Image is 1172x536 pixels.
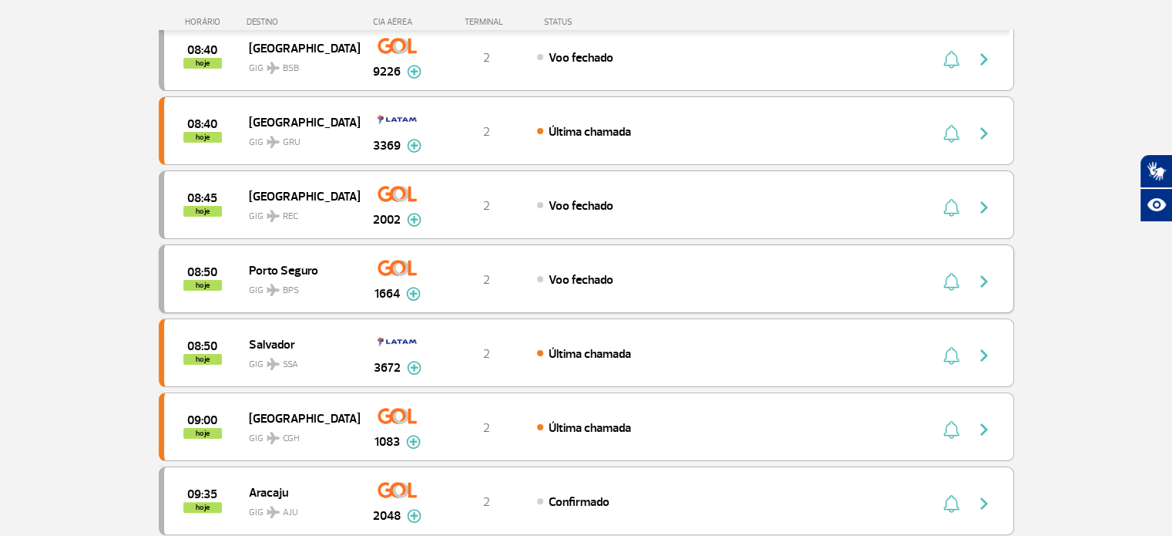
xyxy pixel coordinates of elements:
span: GIG [249,127,348,150]
span: hoje [183,280,222,291]
img: seta-direita-painel-voo.svg [975,420,993,439]
span: 3369 [373,137,401,155]
img: destiny_airplane.svg [267,136,280,148]
img: seta-direita-painel-voo.svg [975,346,993,365]
img: destiny_airplane.svg [267,506,280,518]
span: hoje [183,428,222,439]
img: mais-info-painel-voo.svg [406,435,421,449]
span: 2025-08-28 08:50:00 [187,341,217,352]
img: sino-painel-voo.svg [943,346,959,365]
span: [GEOGRAPHIC_DATA] [249,408,348,428]
span: 2025-08-28 08:40:00 [187,45,217,56]
span: 2025-08-28 09:00:00 [187,415,217,426]
span: Porto Seguro [249,260,348,280]
span: GIG [249,423,348,446]
span: 2025-08-28 08:50:00 [187,267,217,278]
span: 2002 [373,211,401,229]
img: sino-painel-voo.svg [943,420,959,439]
span: [GEOGRAPHIC_DATA] [249,112,348,132]
span: SSA [283,358,298,372]
img: seta-direita-painel-voo.svg [975,124,993,143]
div: STATUS [536,17,662,27]
div: Plugin de acessibilidade da Hand Talk. [1140,154,1172,222]
img: seta-direita-painel-voo.svg [975,198,993,217]
img: destiny_airplane.svg [267,432,280,444]
span: hoje [183,58,222,69]
span: Voo fechado [549,272,613,288]
span: 2 [483,494,490,510]
span: 9226 [373,62,401,81]
span: GIG [249,53,348,76]
span: BSB [283,62,299,76]
span: REC [283,210,298,224]
div: CIA AÉREA [359,17,436,27]
span: Voo fechado [549,198,613,214]
span: GIG [249,497,348,520]
img: mais-info-painel-voo.svg [407,361,421,375]
img: mais-info-painel-voo.svg [406,287,421,301]
img: sino-painel-voo.svg [943,272,959,291]
img: destiny_airplane.svg [267,62,280,74]
img: seta-direita-painel-voo.svg [975,494,993,513]
img: mais-info-painel-voo.svg [407,65,421,79]
span: hoje [183,502,222,513]
img: destiny_airplane.svg [267,210,280,222]
span: 2 [483,50,490,66]
span: 2025-08-28 08:45:00 [187,193,217,204]
span: BPS [283,284,299,298]
span: Salvador [249,334,348,354]
span: Voo fechado [549,50,613,66]
span: CGH [283,432,300,446]
img: mais-info-painel-voo.svg [407,213,421,227]
span: hoje [183,354,222,365]
span: 2 [483,124,490,140]
span: hoje [183,132,222,143]
span: hoje [183,206,222,217]
div: DESTINO [247,17,359,27]
img: destiny_airplane.svg [267,358,280,370]
span: 1083 [374,433,400,451]
span: 2 [483,420,490,436]
span: 2 [483,346,490,362]
span: Última chamada [549,346,631,362]
div: TERMINAL [436,17,536,27]
span: AJU [283,506,298,520]
span: GIG [249,349,348,372]
img: destiny_airplane.svg [267,284,280,296]
span: GRU [283,136,301,150]
button: Abrir recursos assistivos. [1140,188,1172,222]
span: 2025-08-28 09:35:00 [187,489,217,500]
span: GIG [249,201,348,224]
img: seta-direita-painel-voo.svg [975,50,993,69]
span: GIG [249,275,348,298]
img: sino-painel-voo.svg [943,50,959,69]
span: Última chamada [549,124,631,140]
span: [GEOGRAPHIC_DATA] [249,186,348,206]
img: sino-painel-voo.svg [943,124,959,143]
span: Confirmado [549,494,610,510]
span: Aracaju [249,482,348,502]
span: 2025-08-28 08:40:00 [187,119,217,130]
img: sino-painel-voo.svg [943,198,959,217]
span: 3672 [374,359,401,377]
button: Abrir tradutor de língua de sinais. [1140,154,1172,188]
div: HORÁRIO [163,17,247,27]
span: 2048 [373,507,401,525]
span: [GEOGRAPHIC_DATA] [249,38,348,58]
img: mais-info-painel-voo.svg [407,139,421,153]
img: sino-painel-voo.svg [943,494,959,513]
span: 2 [483,272,490,288]
span: 1664 [374,285,400,303]
img: mais-info-painel-voo.svg [407,509,421,523]
span: Última chamada [549,420,631,436]
img: seta-direita-painel-voo.svg [975,272,993,291]
span: 2 [483,198,490,214]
